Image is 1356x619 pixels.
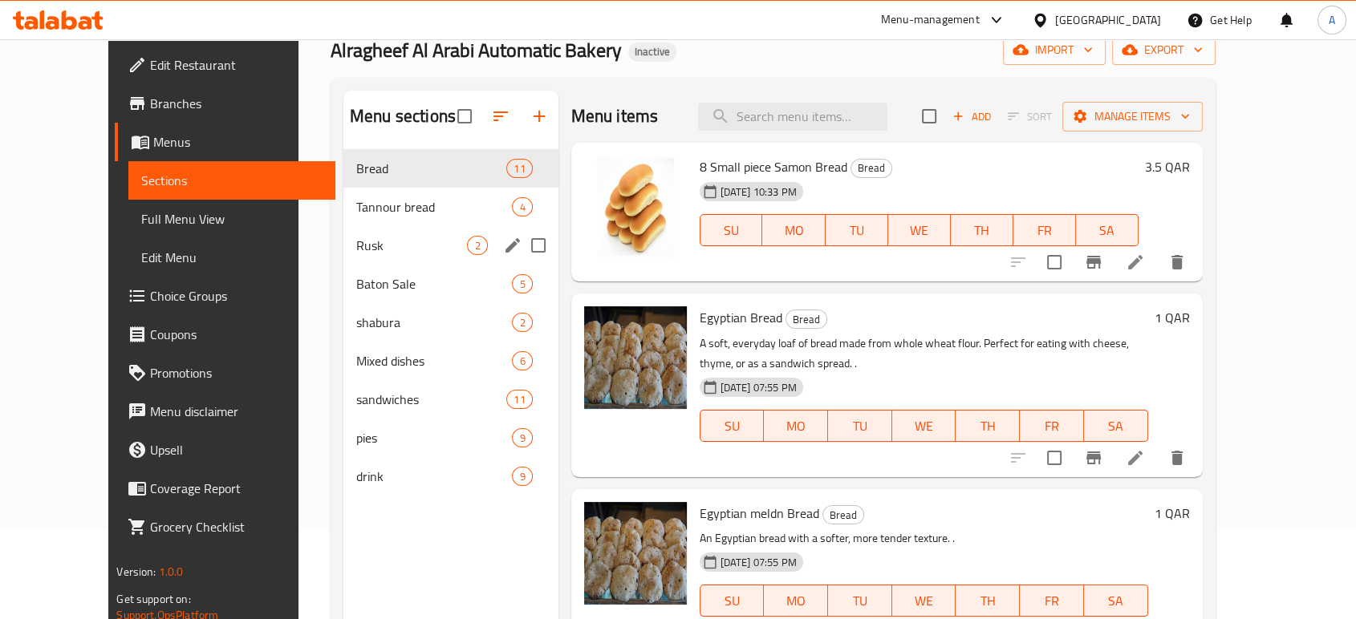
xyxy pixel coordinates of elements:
[356,351,513,370] span: Mixed dishes
[1082,219,1132,242] span: SA
[150,440,322,459] span: Upsell
[356,236,468,255] div: Rusk
[822,505,864,524] div: Bread
[1126,448,1145,467] a: Edit menu item
[150,286,322,305] span: Choice Groups
[115,46,335,84] a: Edit Restaurant
[1026,415,1078,438] span: FR
[343,188,558,226] div: Tannour bread4
[892,410,956,442] button: WE
[506,390,532,409] div: items
[1158,243,1196,281] button: delete
[141,248,322,267] span: Edit Menu
[1003,35,1106,65] button: import
[115,392,335,431] a: Menu disclaimer
[1125,40,1203,60] span: export
[700,305,782,330] span: Egyptian Bread
[832,219,882,242] span: TU
[468,238,486,253] span: 2
[343,226,558,265] div: Rusk2edit
[584,306,687,409] img: Egyptian Bread
[356,390,506,409] span: sandwiches
[331,32,622,68] span: Alragheef Al Arabi Automatic Bakery
[700,214,763,246] button: SU
[115,315,335,354] a: Coupons
[700,501,819,525] span: Egyptian meldn Bread
[501,233,525,257] button: edit
[888,214,951,246] button: WE
[467,236,487,255] div: items
[356,274,513,293] span: Baton Sale
[356,428,513,447] span: pies
[881,10,980,30] div: Menu-management
[141,209,322,229] span: Full Menu View
[764,410,828,442] button: MO
[899,589,950,613] span: WE
[956,410,1020,442] button: TH
[356,197,513,216] span: Tannour bread
[786,309,827,329] div: Bread
[1037,441,1071,475] span: Select to update
[714,380,803,395] span: [DATE] 07:55 PM
[343,419,558,457] div: pies9
[1076,214,1139,246] button: SA
[356,159,506,178] div: Bread
[513,277,531,292] span: 5
[762,214,825,246] button: MO
[128,200,335,238] a: Full Menu View
[115,84,335,123] a: Branches
[343,303,558,342] div: shabura2
[150,55,322,75] span: Edit Restaurant
[512,274,532,293] div: items
[150,402,322,421] span: Menu disclaimer
[115,354,335,392] a: Promotions
[513,431,531,446] span: 9
[115,508,335,546] a: Grocery Checklist
[828,410,892,442] button: TU
[700,155,847,179] span: 8 Small piece Samon Bread
[834,415,886,438] span: TU
[356,467,513,486] span: drink
[1026,589,1078,613] span: FR
[769,219,818,242] span: MO
[153,132,322,152] span: Menus
[356,313,513,332] span: shabura
[700,410,765,442] button: SU
[584,156,687,258] img: 8 Small piece Samon Bread
[707,219,757,242] span: SU
[512,351,532,370] div: items
[770,589,822,613] span: MO
[700,334,1148,374] p: A soft, everyday loaf of bread made from whole wheat flour. Perfect for eating with cheese, thyme...
[150,517,322,536] span: Grocery Checklist
[707,589,758,613] span: SU
[115,469,335,508] a: Coverage Report
[823,506,863,524] span: Bread
[851,159,892,178] div: Bread
[851,159,891,177] span: Bread
[714,184,803,200] span: [DATE] 10:33 PM
[115,123,335,161] a: Menus
[350,104,456,128] h2: Menu sections
[343,143,558,502] nav: Menu sections
[1145,156,1190,178] h6: 3.5 QAR
[584,502,687,605] img: Egyptian meldn Bread
[512,197,532,216] div: items
[951,214,1013,246] button: TH
[150,363,322,382] span: Promotions
[912,99,946,133] span: Select section
[714,555,803,570] span: [DATE] 07:55 PM
[828,585,892,617] button: TU
[150,94,322,113] span: Branches
[1074,243,1113,281] button: Branch-specific-item
[770,415,822,438] span: MO
[1155,502,1190,524] h6: 1 QAR
[895,219,944,242] span: WE
[513,200,531,215] span: 4
[116,561,156,582] span: Version:
[512,467,532,486] div: items
[946,104,997,129] button: Add
[962,415,1013,438] span: TH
